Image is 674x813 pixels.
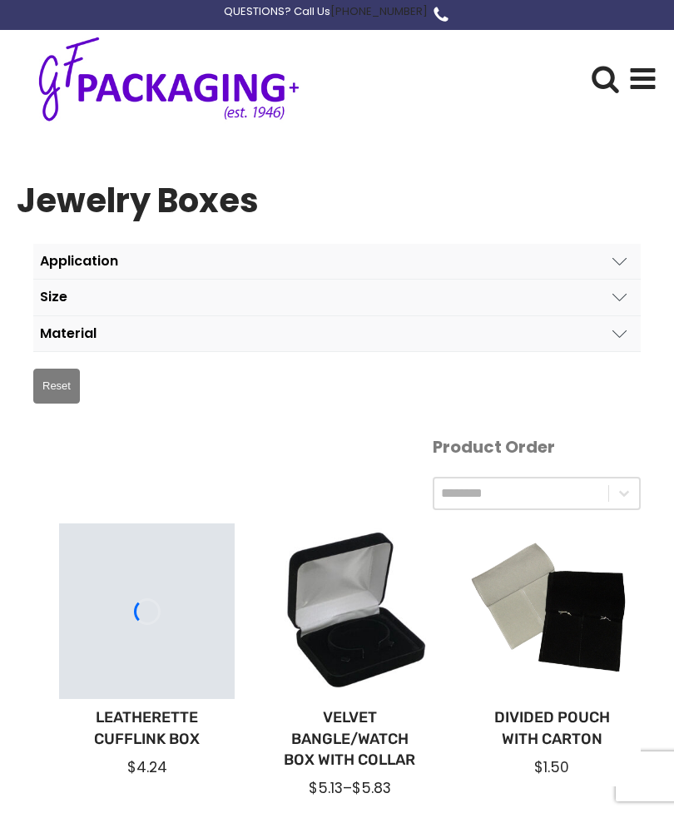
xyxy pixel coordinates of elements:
span: $5.13 [309,778,343,798]
h1: Jewelry Boxes [17,174,259,227]
div: $4.24 [72,757,221,777]
a: [PHONE_NUMBER] [330,3,428,19]
div: Application [40,254,118,269]
a: Leatherette Cufflink Box [72,707,221,749]
div: $1.50 [478,757,627,777]
img: GF Packaging + - Established 1946 [17,33,321,124]
div: – [275,778,424,798]
button: Size [33,280,641,315]
span: $5.83 [352,778,391,798]
div: Material [40,326,97,341]
div: Size [40,290,67,305]
div: QUESTIONS? Call Us [224,3,428,21]
a: Divided Pouch with Carton [478,707,627,749]
button: Application [33,244,641,280]
button: Material [33,316,641,352]
a: Velvet Bangle/Watch Box with Collar [275,707,424,771]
